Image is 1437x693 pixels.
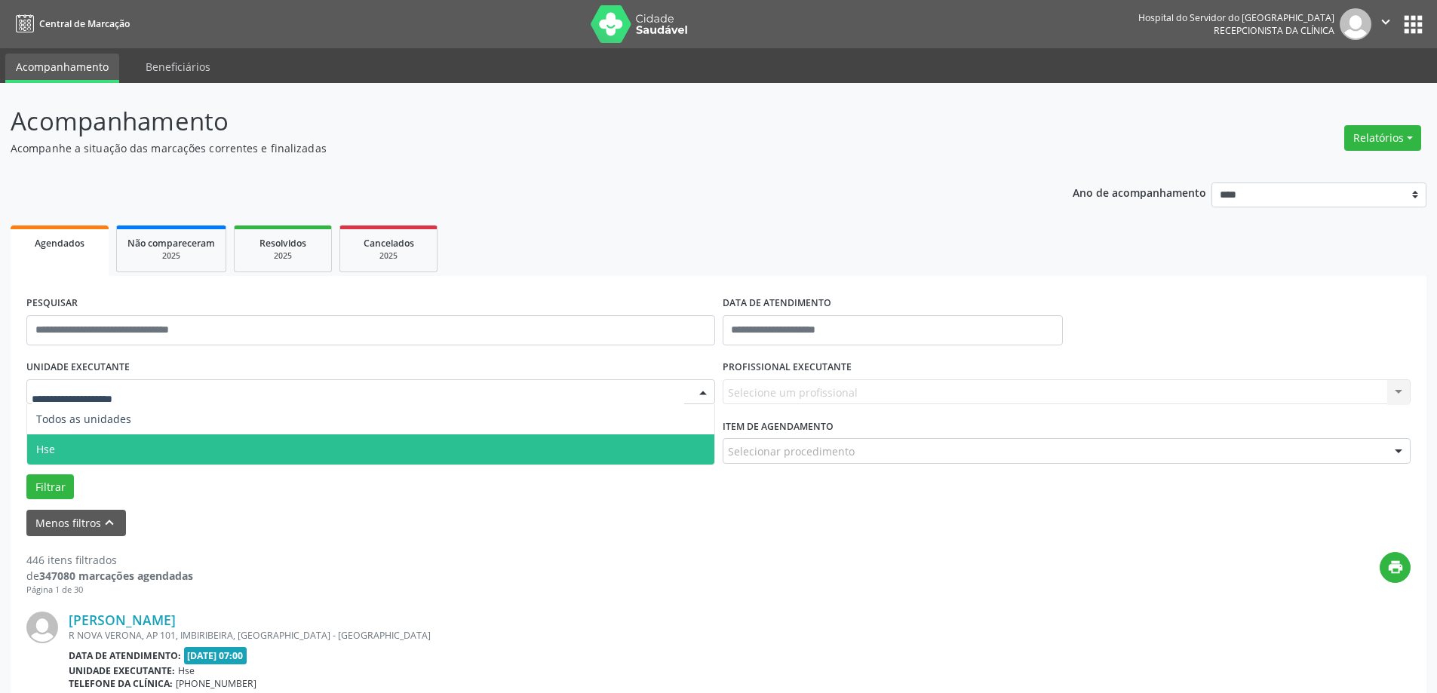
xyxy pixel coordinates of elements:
[127,250,215,262] div: 2025
[351,250,426,262] div: 2025
[26,474,74,500] button: Filtrar
[11,103,1002,140] p: Acompanhamento
[1380,552,1411,583] button: print
[26,552,193,568] div: 446 itens filtrados
[723,356,852,379] label: PROFISSIONAL EXECUTANTE
[1371,8,1400,40] button: 
[176,677,256,690] span: [PHONE_NUMBER]
[69,629,1184,642] div: R NOVA VERONA, AP 101, IMBIRIBEIRA, [GEOGRAPHIC_DATA] - [GEOGRAPHIC_DATA]
[39,17,130,30] span: Central de Marcação
[69,612,176,628] a: [PERSON_NAME]
[69,677,173,690] b: Telefone da clínica:
[26,510,126,536] button: Menos filtroskeyboard_arrow_up
[1387,559,1404,575] i: print
[135,54,221,80] a: Beneficiários
[69,649,181,662] b: Data de atendimento:
[35,237,84,250] span: Agendados
[36,412,131,426] span: Todos as unidades
[26,356,130,379] label: UNIDADE EXECUTANTE
[26,584,193,596] div: Página 1 de 30
[127,237,215,250] span: Não compareceram
[5,54,119,83] a: Acompanhamento
[26,568,193,584] div: de
[36,442,55,456] span: Hse
[1214,24,1334,37] span: Recepcionista da clínica
[101,514,118,531] i: keyboard_arrow_up
[178,664,195,677] span: Hse
[26,292,78,315] label: PESQUISAR
[1138,11,1334,24] div: Hospital do Servidor do [GEOGRAPHIC_DATA]
[723,292,831,315] label: DATA DE ATENDIMENTO
[26,612,58,643] img: img
[723,415,834,438] label: Item de agendamento
[39,569,193,583] strong: 347080 marcações agendadas
[1377,14,1394,30] i: 
[728,443,855,459] span: Selecionar procedimento
[259,237,306,250] span: Resolvidos
[364,237,414,250] span: Cancelados
[11,11,130,36] a: Central de Marcação
[245,250,321,262] div: 2025
[1400,11,1426,38] button: apps
[1344,125,1421,151] button: Relatórios
[1340,8,1371,40] img: img
[11,140,1002,156] p: Acompanhe a situação das marcações correntes e finalizadas
[69,664,175,677] b: Unidade executante:
[1073,182,1206,201] p: Ano de acompanhamento
[184,647,247,664] span: [DATE] 07:00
